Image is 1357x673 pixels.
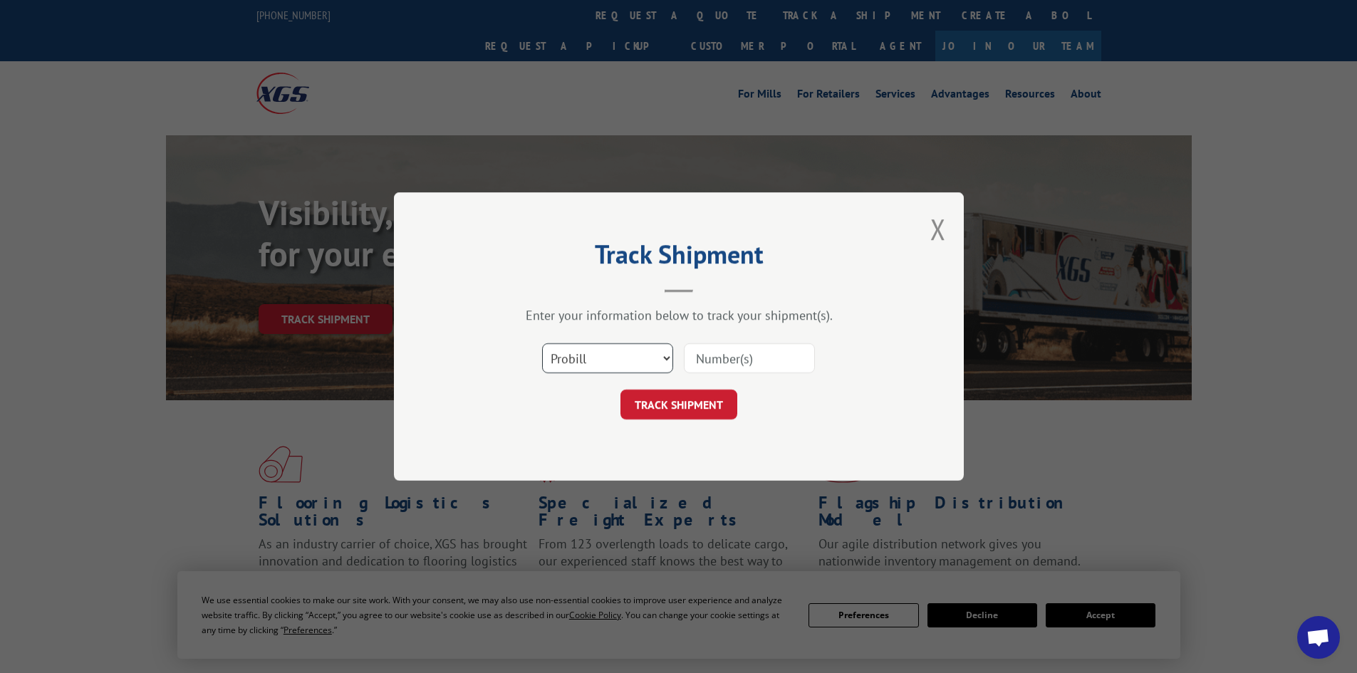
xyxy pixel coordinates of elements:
div: Enter your information below to track your shipment(s). [465,307,893,323]
div: Open chat [1297,616,1340,659]
input: Number(s) [684,343,815,373]
button: TRACK SHIPMENT [620,390,737,419]
h2: Track Shipment [465,244,893,271]
button: Close modal [930,210,946,248]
